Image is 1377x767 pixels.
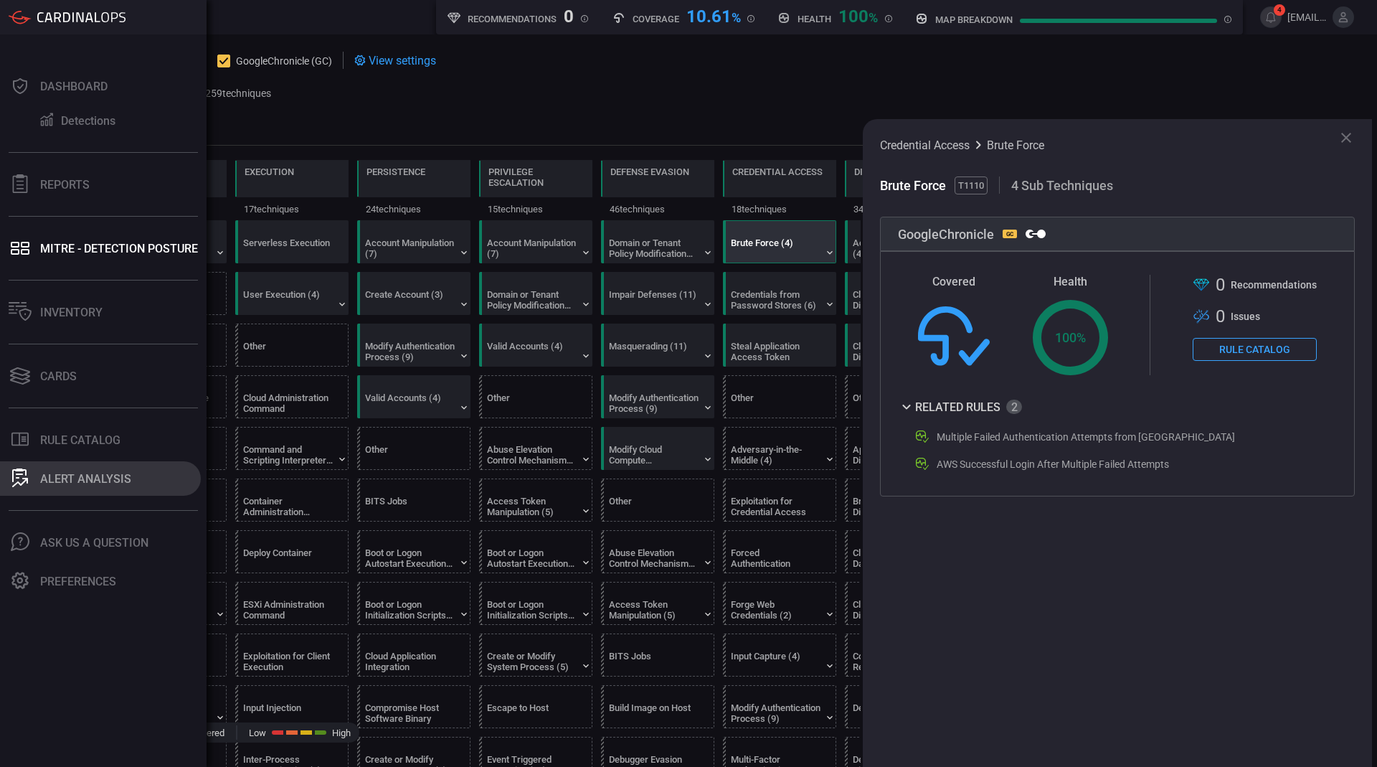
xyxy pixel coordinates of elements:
div: Other (Not covered) [479,375,592,418]
div: Domain or Tenant Policy Modification (2) [487,289,577,311]
span: Issue s [1231,311,1260,322]
div: 34 techniques [845,197,958,220]
div: T1580: Cloud Infrastructure Discovery [845,272,958,315]
div: T1613: Container and Resource Discovery (Not covered) [845,634,958,677]
div: 46 techniques [601,197,714,220]
div: Serverless Execution [243,237,333,259]
div: T1543: Create or Modify System Process (Not covered) [479,634,592,677]
div: TA0002: Execution [235,160,349,220]
div: T1098: Account Manipulation [479,220,592,263]
div: T1578: Modify Cloud Compute Infrastructure [601,427,714,470]
div: Credential Access [732,166,823,177]
div: Inventory [40,306,103,319]
div: TA0003: Persistence [357,160,470,220]
div: ALERT ANALYSIS [40,472,131,486]
div: Valid Accounts (4) [487,341,577,362]
div: Persistence [366,166,425,177]
div: TA0006: Credential Access [723,160,836,220]
div: Preferences [40,575,116,588]
div: View settings [354,52,436,69]
div: T1059: Command and Scripting Interpreter (Not covered) [235,427,349,470]
span: Covered [932,275,975,288]
div: T1562: Impair Defenses [601,272,714,315]
div: Dashboard [40,80,108,93]
div: Cloud Service Dashboard [853,547,942,569]
div: 100 % [1033,300,1108,375]
span: 4 [1274,4,1285,16]
p: Showing 259 / 259 techniques [145,88,271,99]
div: Cloud Infrastructure Discovery [853,289,942,311]
div: T1136: Create Account [357,272,470,315]
div: Impair Defenses (11) [609,289,699,311]
span: Health [1054,275,1087,288]
span: Recommendation s [1231,279,1317,291]
div: Abuse Elevation Control Mechanism (6) [609,547,699,569]
div: T1187: Forced Authentication (Not covered) [723,530,836,573]
div: T1651: Cloud Administration Command (Not covered) [235,375,349,418]
div: Domain or Tenant Policy Modification (2) [609,237,699,259]
div: T1609: Container Administration Command (Not covered) [235,479,349,522]
div: Input Injection [243,702,333,724]
div: Ask Us A Question [40,536,148,550]
div: Exploitation for Credential Access [731,496,820,517]
div: T1556: Modify Authentication Process [601,375,714,418]
div: T1195: Supply Chain Compromise (Not covered) [113,685,227,728]
span: Low [249,728,266,738]
span: % [869,10,878,25]
div: Credentials from Password Stores (6) [731,289,820,311]
div: T1610: Deploy Container (Not covered) [235,530,349,573]
div: Rule Catalog [40,433,120,447]
div: T1612: Build Image on Host (Not covered) [601,685,714,728]
div: Debugger Evasion [853,702,942,724]
div: Discovery [854,166,903,177]
div: Brute Force (4) [731,237,820,259]
span: 0 [1216,275,1225,295]
div: Cards [40,370,77,383]
div: GC [1003,230,1017,238]
div: T1078: Valid Accounts [357,375,470,418]
div: Cloud Service Discovery [853,341,942,362]
div: T1611: Escape to Host (Not covered) [479,685,592,728]
div: Other [365,444,455,466]
div: T1622: Debugger Evasion (Not covered) [845,685,958,728]
div: Build Image on Host [609,702,699,724]
div: Other (Not covered) [357,427,470,470]
span: [EMAIL_ADDRESS][DOMAIN_NAME] [1287,11,1327,23]
div: 15 techniques [479,197,592,220]
div: T1010: Application Window Discovery (Not covered) [845,427,958,470]
div: TA0004: Privilege Escalation [479,160,592,220]
div: Other [609,496,699,517]
div: Privilege Escalation [488,166,583,188]
div: Cloud Application Integration [365,651,455,672]
div: Create or Modify System Process (5) [487,651,577,672]
div: Adversary-in-the-Middle (4) [731,444,820,466]
div: Escape to Host [487,702,577,724]
div: T1606: Forge Web Credentials (Not covered) [723,582,836,625]
span: View settings [369,54,436,67]
div: User Execution (4) [243,289,333,311]
div: Multiple Failed Authentication Attempts from IP [937,431,1235,443]
div: 100 [838,6,878,24]
div: T1037: Boot or Logon Initialization Scripts (Not covered) [479,582,592,625]
div: Cloud Administration Command [243,392,333,414]
button: Rule Catalog [1193,338,1317,361]
div: Execution [245,166,294,177]
div: T1547: Boot or Logon Autostart Execution (Not covered) [357,530,470,573]
div: MITRE - Detection Posture [40,242,198,255]
div: 18 techniques [723,197,836,220]
div: Abuse Elevation Control Mechanism (6) [487,444,577,466]
span: 4 Sub Techniques [1011,178,1113,193]
div: 24 techniques [357,197,470,220]
span: 0 [1216,306,1225,326]
div: Other [853,392,942,414]
div: Valid Accounts (4) [365,392,455,414]
div: Other [731,392,820,414]
span: Credential Access [880,138,970,152]
span: % [732,10,741,25]
div: Other (Not covered) [845,375,958,418]
div: T1078: Valid Accounts [113,220,227,263]
div: T1189: Drive-by Compromise (Not covered) [113,375,227,418]
h5: map breakdown [935,14,1013,25]
div: T1203: Exploitation for Client Execution (Not covered) [235,634,349,677]
div: BITS Jobs [365,496,455,517]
